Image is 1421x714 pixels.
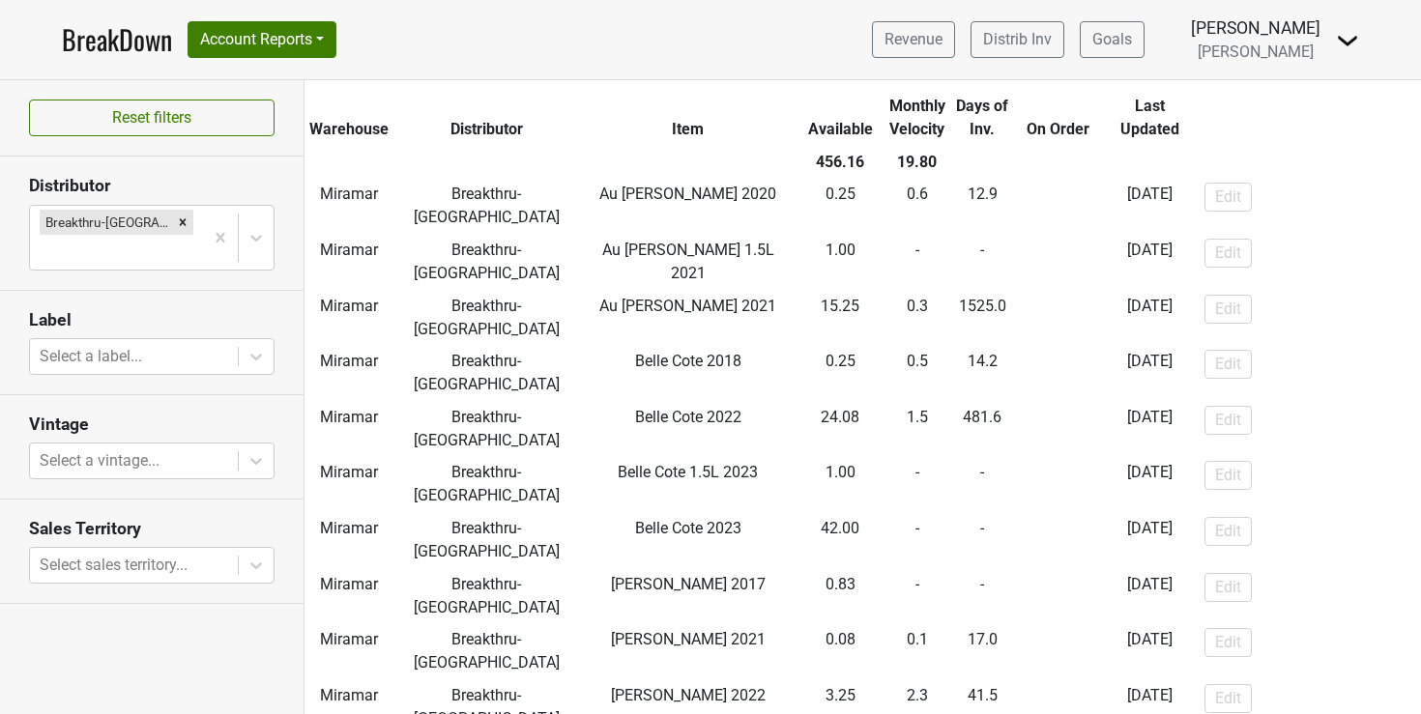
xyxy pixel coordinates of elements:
td: - [950,512,1016,568]
div: Remove Breakthru-FL [172,210,193,235]
td: - [1015,234,1100,290]
td: Miramar [304,457,393,513]
th: Item: activate to sort column ascending [580,90,796,146]
td: [DATE] [1100,401,1201,457]
td: Miramar [304,401,393,457]
td: Breakthru-[GEOGRAPHIC_DATA] [393,290,581,346]
span: [PERSON_NAME] 2022 [611,686,766,704]
th: Distributor: activate to sort column ascending [393,90,581,146]
td: - [1015,457,1100,513]
button: Reset filters [29,100,275,136]
td: - [1015,568,1100,624]
th: On Order: activate to sort column ascending [1015,90,1100,146]
span: Au [PERSON_NAME] 2020 [599,185,776,203]
td: - [950,568,1016,624]
td: Breakthru-[GEOGRAPHIC_DATA] [393,457,581,513]
td: [DATE] [1100,512,1201,568]
td: 0.3 [884,290,950,346]
td: 0.25 [796,179,884,235]
td: - [1015,179,1100,235]
a: Revenue [872,21,955,58]
th: Monthly Velocity: activate to sort column ascending [884,90,950,146]
th: Days of Inv.: activate to sort column ascending [950,90,1016,146]
span: [PERSON_NAME] 2021 [611,630,766,648]
td: 0.08 [796,623,884,679]
h3: Vintage [29,414,275,435]
td: - [1015,512,1100,568]
td: 12.9 [950,179,1016,235]
th: 456.16 [796,146,884,179]
h3: Sales Territory [29,519,275,539]
td: Breakthru-[GEOGRAPHIC_DATA] [393,179,581,235]
td: Miramar [304,568,393,624]
button: Edit [1204,461,1252,490]
td: 24.08 [796,401,884,457]
td: 481.6 [950,401,1016,457]
th: Last Updated: activate to sort column ascending [1100,90,1201,146]
td: 0.6 [884,179,950,235]
td: 14.2 [950,345,1016,401]
td: [DATE] [1100,179,1201,235]
button: Edit [1204,295,1252,324]
th: &nbsp;: activate to sort column ascending [1200,90,1411,146]
span: [PERSON_NAME] 2017 [611,575,766,593]
h3: Label [29,310,275,330]
td: 0.25 [796,345,884,401]
th: 19.80 [884,146,950,179]
td: Breakthru-[GEOGRAPHIC_DATA] [393,623,581,679]
span: Belle Cote 2022 [635,408,741,426]
button: Edit [1204,517,1252,546]
th: Warehouse: activate to sort column ascending [304,90,393,146]
td: 0.5 [884,345,950,401]
div: [PERSON_NAME] [1191,15,1320,41]
button: Edit [1204,406,1252,435]
span: Au [PERSON_NAME] 2021 [599,297,776,315]
td: 15.25 [796,290,884,346]
button: Edit [1204,684,1252,713]
td: - [1015,623,1100,679]
button: Edit [1204,350,1252,379]
span: Au [PERSON_NAME] 1.5L 2021 [602,241,774,282]
td: Miramar [304,290,393,346]
button: Edit [1204,183,1252,212]
a: BreakDown [62,19,172,60]
td: [DATE] [1100,623,1201,679]
h3: Distributor [29,176,275,196]
td: Breakthru-[GEOGRAPHIC_DATA] [393,234,581,290]
td: - [950,234,1016,290]
td: Miramar [304,512,393,568]
td: 42.00 [796,512,884,568]
td: - [950,457,1016,513]
td: Breakthru-[GEOGRAPHIC_DATA] [393,568,581,624]
td: [DATE] [1100,568,1201,624]
span: Belle Cote 2023 [635,519,741,537]
td: Miramar [304,179,393,235]
td: Miramar [304,234,393,290]
td: Breakthru-[GEOGRAPHIC_DATA] [393,345,581,401]
td: [DATE] [1100,234,1201,290]
button: Edit [1204,628,1252,657]
a: Distrib Inv [971,21,1064,58]
td: Breakthru-[GEOGRAPHIC_DATA] [393,401,581,457]
td: [DATE] [1100,345,1201,401]
a: Goals [1080,21,1145,58]
td: - [1015,290,1100,346]
td: - [884,234,950,290]
td: - [1015,401,1100,457]
div: Breakthru-[GEOGRAPHIC_DATA] [40,210,172,235]
button: Edit [1204,573,1252,602]
button: Edit [1204,239,1252,268]
td: 1.5 [884,401,950,457]
td: - [884,512,950,568]
td: 1.00 [796,234,884,290]
td: [DATE] [1100,457,1201,513]
td: 1525.0 [950,290,1016,346]
img: Dropdown Menu [1336,29,1359,52]
td: Breakthru-[GEOGRAPHIC_DATA] [393,512,581,568]
th: Available: activate to sort column ascending [796,90,884,146]
td: - [884,568,950,624]
td: - [1015,345,1100,401]
span: [PERSON_NAME] [1198,43,1314,61]
span: Belle Cote 1.5L 2023 [618,463,758,481]
button: Account Reports [188,21,336,58]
